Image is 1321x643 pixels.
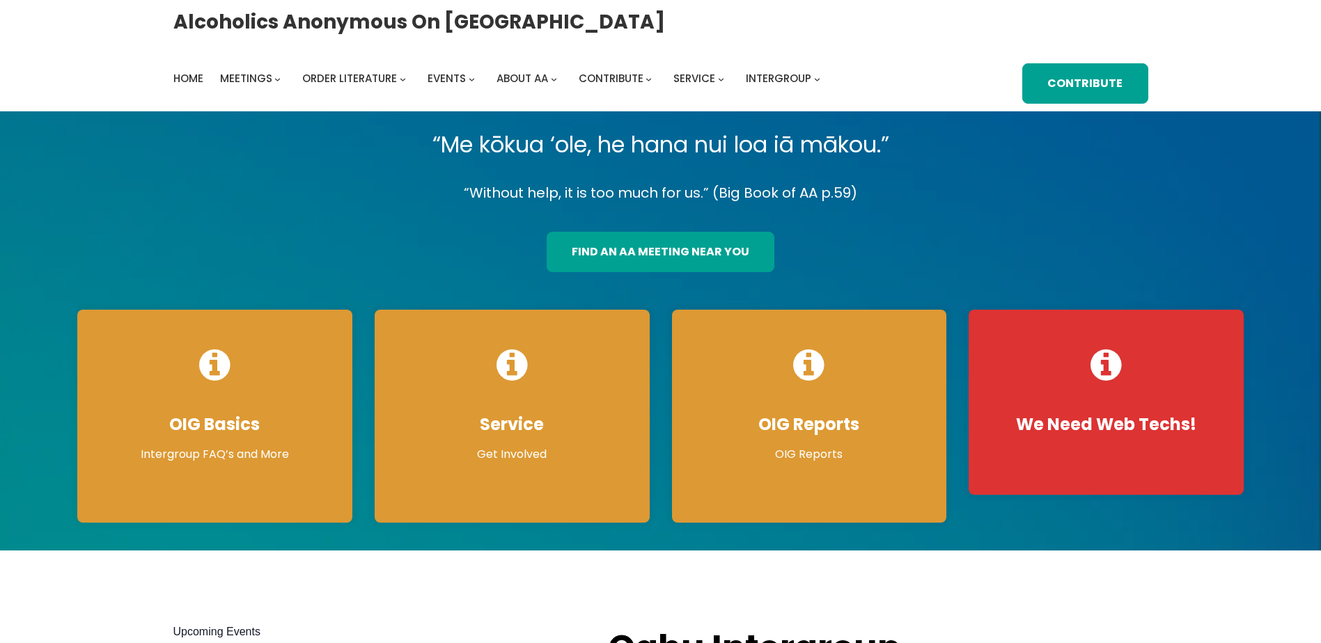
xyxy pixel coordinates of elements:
[173,71,203,86] span: Home
[173,69,825,88] nav: Intergroup
[686,446,933,463] p: OIG Reports
[718,75,724,81] button: Service submenu
[66,125,1255,164] p: “Me kōkua ‘ole, he hana nui loa iā mākou.”
[497,71,548,86] span: About AA
[673,71,715,86] span: Service
[389,414,636,435] h4: Service
[274,75,281,81] button: Meetings submenu
[814,75,820,81] button: Intergroup submenu
[220,69,272,88] a: Meetings
[646,75,652,81] button: Contribute submenu
[220,71,272,86] span: Meetings
[428,71,466,86] span: Events
[389,446,636,463] p: Get Involved
[983,414,1230,435] h4: We Need Web Techs!
[400,75,406,81] button: Order Literature submenu
[547,232,774,272] a: find an aa meeting near you
[579,69,643,88] a: Contribute
[428,69,466,88] a: Events
[173,624,581,640] h2: Upcoming Events
[746,69,811,88] a: Intergroup
[66,181,1255,205] p: “Without help, it is too much for us.” (Big Book of AA p.59)
[173,5,665,39] a: Alcoholics Anonymous on [GEOGRAPHIC_DATA]
[469,75,475,81] button: Events submenu
[551,75,557,81] button: About AA submenu
[497,69,548,88] a: About AA
[91,414,338,435] h4: OIG Basics
[173,69,203,88] a: Home
[746,71,811,86] span: Intergroup
[302,71,397,86] span: Order Literature
[1022,63,1148,104] a: Contribute
[686,414,933,435] h4: OIG Reports
[579,71,643,86] span: Contribute
[91,446,338,463] p: Intergroup FAQ’s and More
[673,69,715,88] a: Service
